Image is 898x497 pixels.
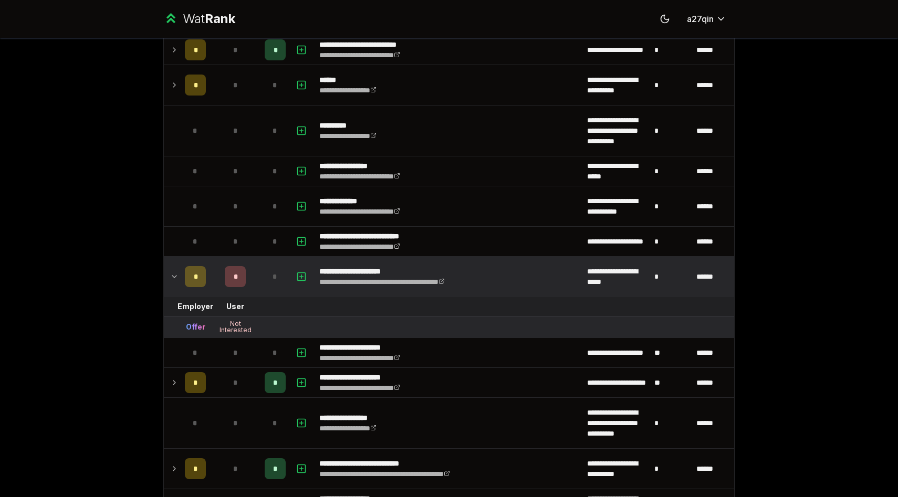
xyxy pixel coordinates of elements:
div: Offer [186,322,205,332]
span: Rank [205,11,235,26]
span: a27qin [687,13,714,25]
a: WatRank [163,10,235,27]
div: Not Interested [214,321,256,333]
button: a27qin [678,9,735,28]
td: User [210,297,260,316]
div: Wat [183,10,235,27]
td: Employer [181,297,210,316]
